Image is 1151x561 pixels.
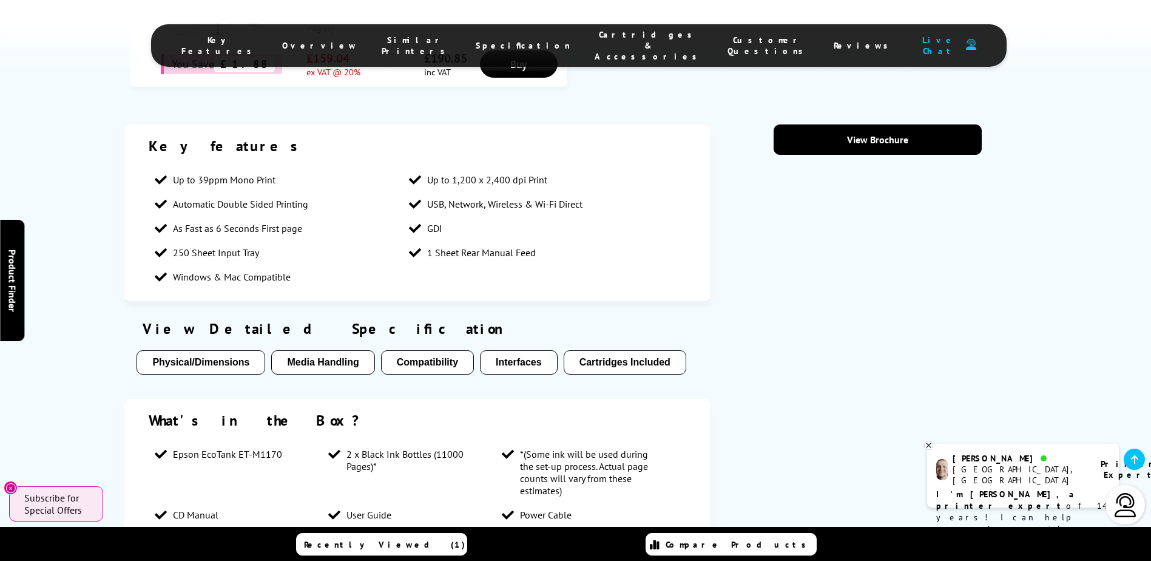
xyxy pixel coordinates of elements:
[1113,493,1138,517] img: user-headset-light.svg
[427,246,536,259] span: 1 Sheet Rear Manual Feed
[149,137,686,155] div: Key features
[427,174,547,186] span: Up to 1,200 x 2,400 dpi Print
[137,350,265,375] button: Physical/Dimensions
[774,124,982,155] a: View Brochure
[666,539,812,550] span: Compare Products
[936,489,1078,511] b: I'm [PERSON_NAME], a printer expert
[480,350,558,375] button: Interfaces
[173,448,282,460] span: Epson EcoTank ET-M1170
[173,198,308,210] span: Automatic Double Sided Printing
[936,459,948,480] img: ashley-livechat.png
[282,40,357,51] span: Overview
[595,29,703,62] span: Cartridges & Accessories
[953,453,1085,464] div: [PERSON_NAME]
[173,222,302,234] span: As Fast as 6 Seconds First page
[4,481,18,495] button: Close
[382,35,451,56] span: Similar Printers
[137,319,698,338] div: View Detailed Specification
[296,533,467,556] a: Recently Viewed (1)
[476,40,570,51] span: Specification
[346,509,391,521] span: User Guide
[953,464,1085,486] div: [GEOGRAPHIC_DATA], [GEOGRAPHIC_DATA]
[520,509,572,521] span: Power Cable
[646,533,817,556] a: Compare Products
[149,411,686,430] div: What's in the Box?
[346,448,490,472] span: 2 x Black Ink Bottles (11000 Pages)*
[427,222,442,234] span: GDI
[834,40,894,51] span: Reviews
[173,509,218,521] span: CD Manual
[520,448,663,497] span: *(Some ink will be used during the set-up process. Actual page counts will vary from these estima...
[6,250,18,312] span: Product Finder
[564,350,686,375] button: Cartridges Included
[427,198,582,210] span: USB, Network, Wireless & Wi-Fi Direct
[304,539,465,550] span: Recently Viewed (1)
[181,35,258,56] span: Key Features
[173,174,275,186] span: Up to 39ppm Mono Print
[271,350,374,375] button: Media Handling
[727,35,809,56] span: Customer Questions
[936,489,1110,546] p: of 14 years! I can help you choose the right product
[919,35,960,56] span: Live Chat
[173,271,291,283] span: Windows & Mac Compatible
[966,39,976,50] img: user-headset-duotone.svg
[24,492,91,516] span: Subscribe for Special Offers
[381,350,474,375] button: Compatibility
[173,246,259,259] span: 250 Sheet Input Tray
